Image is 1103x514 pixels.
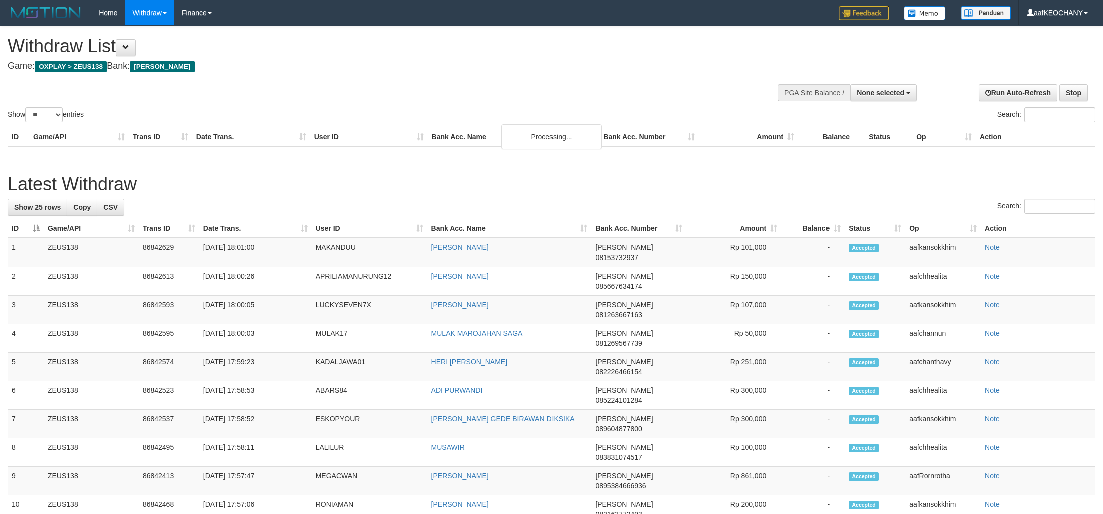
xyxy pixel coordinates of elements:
a: Run Auto-Refresh [979,84,1057,101]
a: [PERSON_NAME] [431,472,489,480]
span: OXPLAY > ZEUS138 [35,61,107,72]
span: [PERSON_NAME] [595,329,653,337]
th: Action [981,219,1095,238]
th: User ID: activate to sort column ascending [312,219,427,238]
td: KADALJAWA01 [312,353,427,381]
td: Rp 50,000 [686,324,781,353]
td: ZEUS138 [44,353,139,381]
a: Show 25 rows [8,199,67,216]
h1: Withdraw List [8,36,725,56]
img: Button%20Memo.svg [904,6,946,20]
td: aafchhealita [905,267,981,296]
a: CSV [97,199,124,216]
td: [DATE] 18:01:00 [199,238,312,267]
span: Show 25 rows [14,203,61,211]
img: Feedback.jpg [839,6,889,20]
td: [DATE] 17:58:53 [199,381,312,410]
td: Rp 300,000 [686,410,781,438]
td: MAKANDUU [312,238,427,267]
input: Search: [1024,199,1095,214]
span: [PERSON_NAME] [595,500,653,508]
td: 86842629 [139,238,199,267]
label: Search: [997,199,1095,214]
td: - [781,467,845,495]
td: APRILIAMANURUNG12 [312,267,427,296]
td: 86842495 [139,438,199,467]
span: Accepted [849,273,879,281]
td: 8 [8,438,44,467]
td: aafkansokkhim [905,238,981,267]
a: HERI [PERSON_NAME] [431,358,507,366]
td: ZEUS138 [44,267,139,296]
th: Balance [798,128,865,146]
span: [PERSON_NAME] [595,472,653,480]
th: Date Trans. [192,128,310,146]
td: [DATE] 17:58:52 [199,410,312,438]
td: 6 [8,381,44,410]
select: Showentries [25,107,63,122]
th: Op: activate to sort column ascending [905,219,981,238]
a: Copy [67,199,97,216]
a: Note [985,272,1000,280]
button: None selected [850,84,917,101]
td: aafchhealita [905,381,981,410]
a: Note [985,500,1000,508]
span: Copy 081263667163 to clipboard [595,311,642,319]
th: Trans ID: activate to sort column ascending [139,219,199,238]
td: [DATE] 18:00:26 [199,267,312,296]
a: MUSAWIR [431,443,465,451]
td: 86842523 [139,381,199,410]
td: ABARS84 [312,381,427,410]
th: Status [865,128,912,146]
span: Copy 0895384666936 to clipboard [595,482,646,490]
td: LALILUR [312,438,427,467]
td: aafkansokkhim [905,410,981,438]
label: Search: [997,107,1095,122]
td: ZEUS138 [44,467,139,495]
th: Date Trans.: activate to sort column ascending [199,219,312,238]
span: Copy 08153732937 to clipboard [595,253,638,262]
td: Rp 101,000 [686,238,781,267]
td: LUCKYSEVEN7X [312,296,427,324]
span: [PERSON_NAME] [130,61,194,72]
a: [PERSON_NAME] [431,272,489,280]
a: Note [985,243,1000,251]
td: Rp 107,000 [686,296,781,324]
td: ZEUS138 [44,381,139,410]
td: [DATE] 17:57:47 [199,467,312,495]
td: - [781,238,845,267]
a: ADI PURWANDI [431,386,483,394]
span: Accepted [849,330,879,338]
span: Copy 082226466154 to clipboard [595,368,642,376]
a: [PERSON_NAME] [431,301,489,309]
td: MULAK17 [312,324,427,353]
td: Rp 300,000 [686,381,781,410]
span: Copy [73,203,91,211]
td: aafkansokkhim [905,296,981,324]
td: [DATE] 17:59:23 [199,353,312,381]
td: Rp 150,000 [686,267,781,296]
td: 9 [8,467,44,495]
a: [PERSON_NAME] [431,243,489,251]
td: - [781,438,845,467]
th: ID: activate to sort column descending [8,219,44,238]
span: Accepted [849,301,879,310]
span: Copy 089604877800 to clipboard [595,425,642,433]
td: ZEUS138 [44,296,139,324]
td: - [781,410,845,438]
td: 4 [8,324,44,353]
span: [PERSON_NAME] [595,272,653,280]
h4: Game: Bank: [8,61,725,71]
a: [PERSON_NAME] [431,500,489,508]
th: Bank Acc. Number [599,128,699,146]
div: Processing... [501,124,602,149]
span: Accepted [849,387,879,395]
td: 5 [8,353,44,381]
td: aafchannun [905,324,981,353]
th: Game/API: activate to sort column ascending [44,219,139,238]
span: [PERSON_NAME] [595,415,653,423]
td: Rp 100,000 [686,438,781,467]
span: [PERSON_NAME] [595,358,653,366]
span: Accepted [849,472,879,481]
td: - [781,381,845,410]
